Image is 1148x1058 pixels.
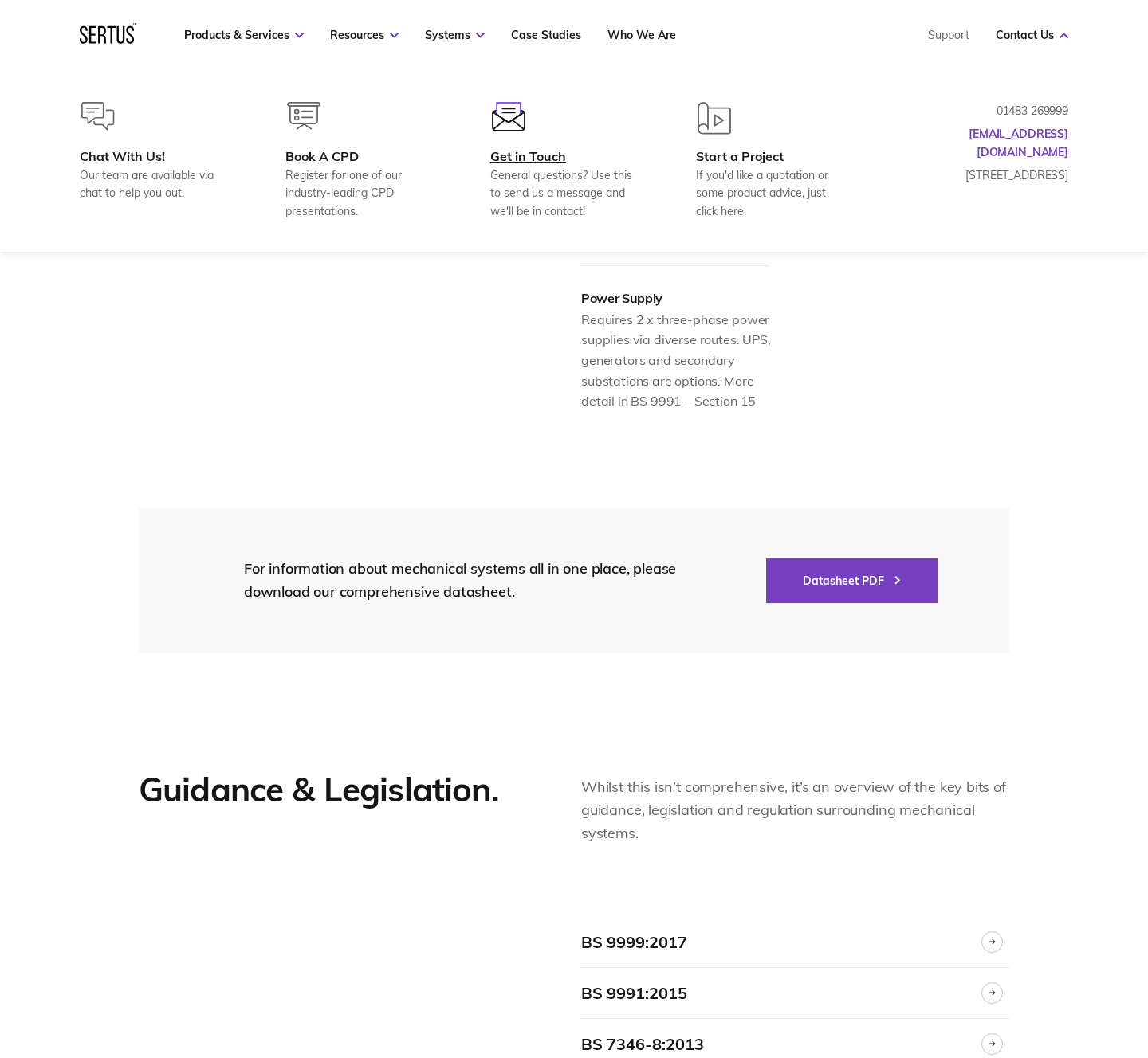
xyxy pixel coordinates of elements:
h2: Guidance & Legislation. [139,769,533,811]
div: BS 9991:2015 [581,983,687,1003]
a: Contact Us [996,28,1068,42]
p: [STREET_ADDRESS] [909,167,1068,184]
div: Whilst this isn’t comprehensive, it’s an overview of the key bits of guidance, legislation and re... [581,776,1009,844]
a: Start a ProjectIf you'd like a quotation or some product advice, just click here. [696,102,850,220]
div: Start a Project [696,148,850,164]
button: Datasheet PDF [766,558,938,603]
a: Chat With Us!Our team are available via chat to help you out. [80,102,234,220]
div: BS 7346-8:2013 [581,1034,704,1054]
a: BS 9991:2015 [581,968,1009,1018]
div: For information about mechanical systems all in one place, please download our comprehensive data... [244,558,677,604]
a: Case Studies [511,28,581,42]
a: Products & Services [184,28,304,42]
a: Resources [330,28,399,42]
a: Get in TouchGeneral questions? Use this to send us a message and we'll be in contact! [490,102,644,220]
a: Who We Are [607,28,676,42]
p: 01483 269999 [909,102,1068,120]
div: Chat With Us! [80,148,234,164]
div: Book A CPD [285,148,439,164]
div: General questions? Use this to send us a message and we'll be in contact! [490,167,644,220]
div: If you'd like a quotation or some product advice, just click here. [696,167,850,220]
div: Register for one of our industry-leading CPD presentations. [285,167,439,220]
a: [EMAIL_ADDRESS][DOMAIN_NAME] [969,127,1068,159]
img: envelope-hover.svg [492,102,525,131]
a: Systems [425,28,485,42]
div: Requires 2 x three-phase power supplies via diverse routes. UPS, generators and secondary substat... [581,310,780,412]
div: BS 9999:2017 [581,932,687,952]
a: Book A CPDRegister for one of our industry-leading CPD presentations. [285,102,439,220]
div: Get in Touch [490,148,644,164]
div: Our team are available via chat to help you out. [80,167,234,202]
a: Support [928,28,969,42]
div: Power Supply [581,290,780,306]
a: BS 9999:2017 [581,917,1009,967]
